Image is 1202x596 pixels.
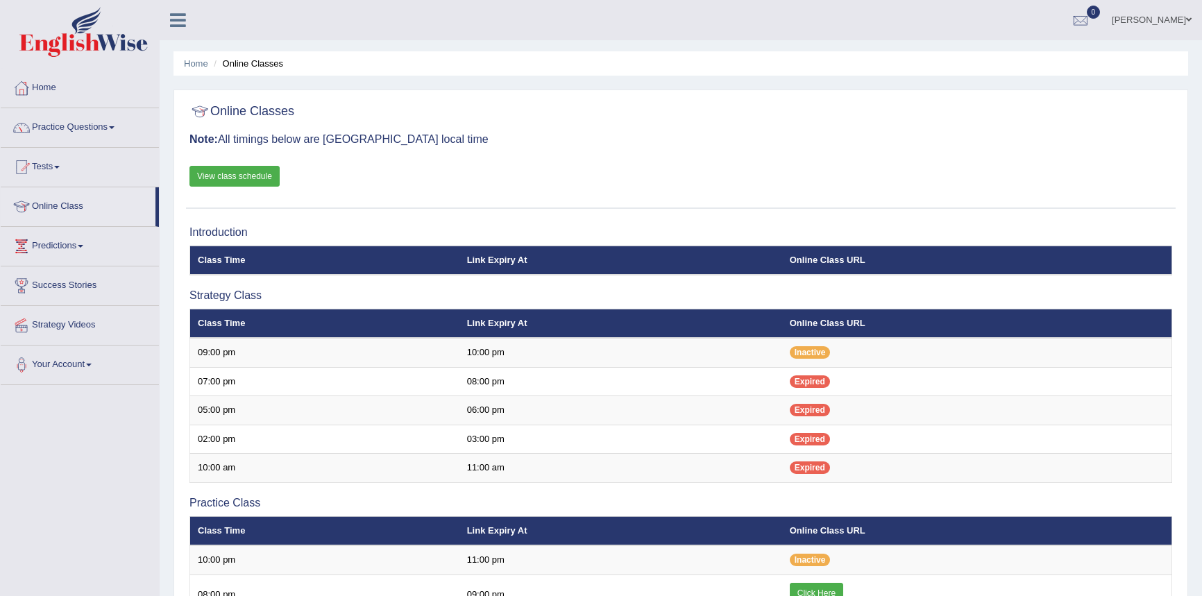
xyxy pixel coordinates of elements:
th: Class Time [190,516,459,545]
td: 10:00 am [190,454,459,483]
td: 06:00 pm [459,396,782,425]
span: Expired [790,433,830,445]
h3: Practice Class [189,497,1172,509]
a: View class schedule [189,166,280,187]
span: 0 [1087,6,1101,19]
td: 03:00 pm [459,425,782,454]
td: 02:00 pm [190,425,459,454]
a: Practice Questions [1,108,159,143]
th: Class Time [190,246,459,275]
th: Online Class URL [782,309,1172,338]
span: Expired [790,461,830,474]
a: Your Account [1,346,159,380]
a: Home [184,58,208,69]
a: Predictions [1,227,159,262]
td: 08:00 pm [459,367,782,396]
td: 10:00 pm [459,338,782,367]
h3: Introduction [189,226,1172,239]
span: Inactive [790,554,831,566]
td: 05:00 pm [190,396,459,425]
th: Class Time [190,309,459,338]
h2: Online Classes [189,101,294,122]
span: Expired [790,375,830,388]
a: Home [1,69,159,103]
th: Link Expiry At [459,516,782,545]
span: Inactive [790,346,831,359]
a: Strategy Videos [1,306,159,341]
td: 10:00 pm [190,545,459,574]
a: Success Stories [1,266,159,301]
th: Online Class URL [782,516,1172,545]
td: 11:00 pm [459,545,782,574]
td: 09:00 pm [190,338,459,367]
td: 11:00 am [459,454,782,483]
span: Expired [790,404,830,416]
h3: Strategy Class [189,289,1172,302]
h3: All timings below are [GEOGRAPHIC_DATA] local time [189,133,1172,146]
li: Online Classes [210,57,283,70]
b: Note: [189,133,218,145]
a: Online Class [1,187,155,222]
th: Link Expiry At [459,309,782,338]
td: 07:00 pm [190,367,459,396]
th: Online Class URL [782,246,1172,275]
th: Link Expiry At [459,246,782,275]
a: Tests [1,148,159,182]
